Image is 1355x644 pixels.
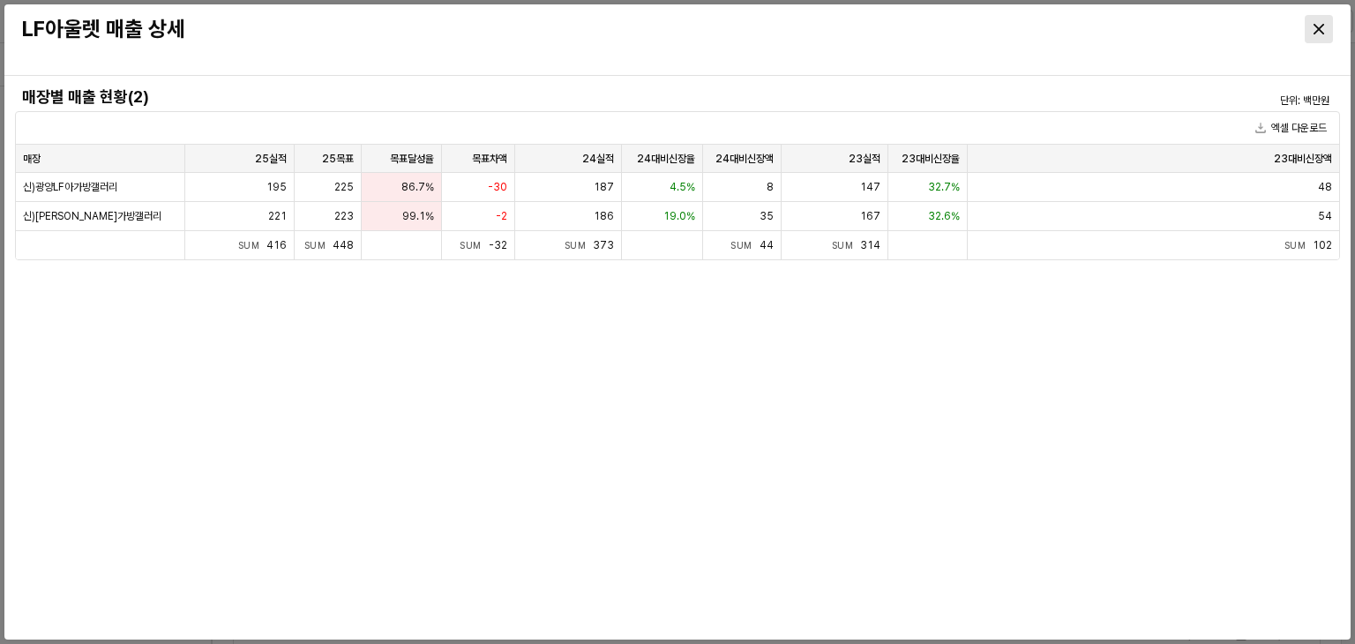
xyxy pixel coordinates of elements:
[593,239,614,251] span: 373
[390,152,434,166] span: 목표달성율
[402,209,434,223] span: 99.1%
[266,239,287,251] span: 416
[304,240,333,251] span: Sum
[1305,15,1333,43] button: Close
[268,209,287,223] span: 221
[401,180,434,194] span: 86.7%
[730,240,760,251] span: Sum
[488,180,507,194] span: -30
[565,240,594,251] span: Sum
[460,240,489,251] span: Sum
[663,209,695,223] span: 19.0%
[334,209,354,223] span: 223
[322,152,354,166] span: 25목표
[23,180,117,194] span: 신)광양LF아가방갤러리
[582,152,614,166] span: 24실적
[23,209,161,223] span: 신)[PERSON_NAME]가방갤러리
[496,209,507,223] span: -2
[1248,117,1334,139] button: 엑셀 다운로드
[1284,240,1314,251] span: Sum
[860,180,880,194] span: 147
[489,239,507,251] span: -32
[266,180,287,194] span: 195
[22,88,1002,106] h4: 매장별 매출 현황(2)
[1130,93,1329,109] p: 단위: 백만원
[832,240,861,251] span: Sum
[333,239,354,251] span: 448
[767,180,774,194] span: 8
[928,209,960,223] span: 32.6%
[1274,152,1332,166] span: 23대비신장액
[715,152,774,166] span: 24대비신장액
[594,180,614,194] span: 187
[1318,180,1332,194] span: 48
[902,152,960,166] span: 23대비신장율
[334,180,354,194] span: 225
[255,152,287,166] span: 25실적
[23,152,41,166] span: 매장
[22,17,1002,41] h3: LF아울렛 매출 상세
[928,180,960,194] span: 32.7%
[760,209,774,223] span: 35
[760,239,774,251] span: 44
[670,180,695,194] span: 4.5%
[238,240,267,251] span: Sum
[860,209,880,223] span: 167
[1318,209,1332,223] span: 54
[1313,239,1332,251] span: 102
[472,152,507,166] span: 목표차액
[849,152,880,166] span: 23실적
[860,239,880,251] span: 314
[637,152,695,166] span: 24대비신장율
[594,209,614,223] span: 186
